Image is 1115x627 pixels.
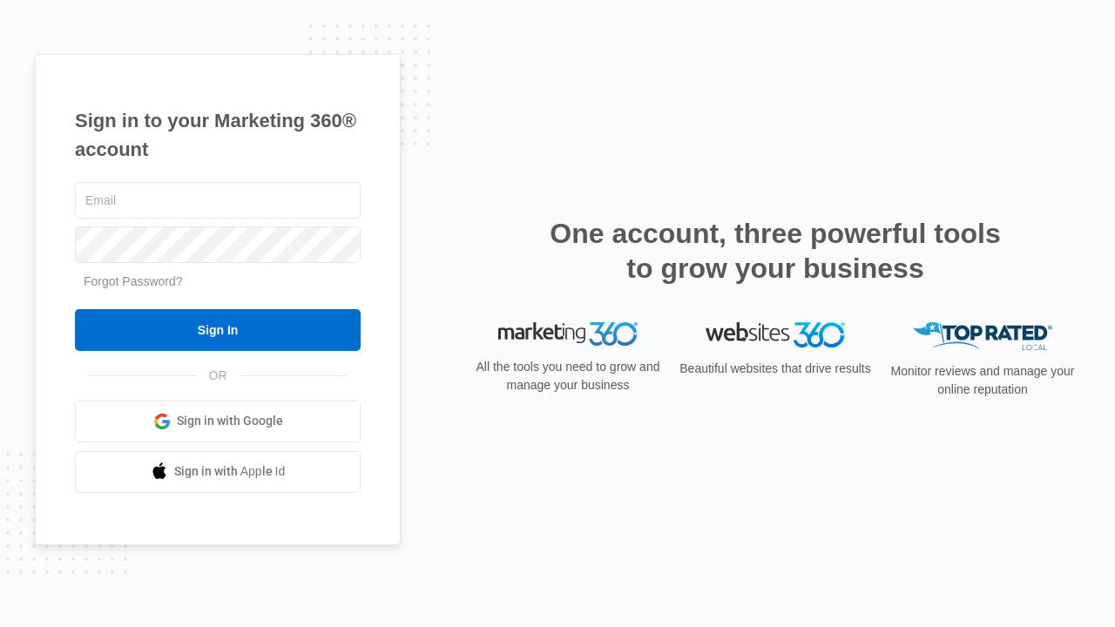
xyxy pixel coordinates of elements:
[75,401,361,442] a: Sign in with Google
[544,216,1006,286] h2: One account, three powerful tools to grow your business
[197,367,240,385] span: OR
[177,412,283,430] span: Sign in with Google
[75,182,361,219] input: Email
[75,309,361,351] input: Sign In
[174,462,286,481] span: Sign in with Apple Id
[706,322,845,347] img: Websites 360
[75,451,361,493] a: Sign in with Apple Id
[75,106,361,164] h1: Sign in to your Marketing 360® account
[678,360,873,378] p: Beautiful websites that drive results
[498,322,638,347] img: Marketing 360
[470,358,666,394] p: All the tools you need to grow and manage your business
[885,362,1080,399] p: Monitor reviews and manage your online reputation
[84,274,183,288] a: Forgot Password?
[913,322,1052,351] img: Top Rated Local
